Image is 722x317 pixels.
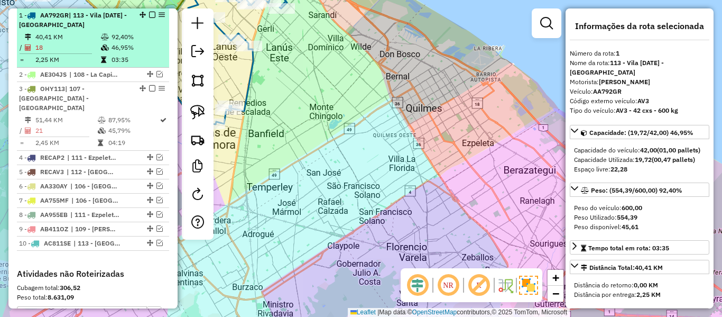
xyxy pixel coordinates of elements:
[616,106,678,114] strong: AV3 - 42 cxs - 600 kg
[147,154,153,160] em: Alterar sequência das rotas
[548,286,563,302] a: Zoom out
[570,141,709,178] div: Capacidade: (19,72/42,00) 46,95%
[570,240,709,255] a: Tempo total em rota: 03:35
[70,210,119,220] span: 111 - Ezpeleta - Barrio Papelero, 112 - Vila Las Posas - Coronel Olmos
[570,183,709,197] a: Peso: (554,39/600,00) 92,40%
[156,168,163,175] em: Visualizar rota
[40,196,69,204] span: AA755MF
[111,42,164,53] td: 46,95%
[156,71,163,77] em: Visualizar rota
[591,186,682,194] span: Peso: (554,39/600,00) 92,40%
[19,239,71,247] span: 10 -
[570,59,664,76] strong: 113 - Vila [DATE] - [GEOGRAPHIC_DATA]
[67,153,116,162] span: 111 - Ezpeleta - Barrio Papelero
[190,73,205,88] img: Selecionar atividades - polígono
[640,146,657,154] strong: 42,00
[599,78,650,86] strong: [PERSON_NAME]
[73,239,122,248] span: 113 - Vila Primero de Mayo - Paso de Burgos, 115 - San José - Plaza de La Democracia
[101,34,109,40] i: % de utilização do peso
[147,240,153,246] em: Alterar sequência das rotas
[156,197,163,203] em: Visualizar rota
[108,138,159,148] td: 04:19
[536,13,557,34] a: Exibir filtros
[147,211,153,218] em: Alterar sequência das rotas
[40,225,68,233] span: AB411OZ
[652,156,695,164] strong: (00,47 pallets)
[60,284,80,292] strong: 306,52
[156,211,163,218] em: Visualizar rota
[190,132,205,147] img: Criar rota
[570,106,709,115] div: Tipo do veículo:
[405,273,430,298] span: Ocultar deslocamento
[147,197,153,203] em: Alterar sequência das rotas
[147,71,153,77] em: Alterar sequência das rotas
[622,204,642,212] strong: 600,00
[35,138,97,148] td: 2,45 KM
[25,44,31,51] i: Total de Atividades
[412,309,457,316] a: OpenStreetMap
[574,213,705,222] div: Peso Utilizado:
[574,290,705,300] div: Distância por entrega:
[570,125,709,139] a: Capacidade: (19,72/42,00) 46,95%
[35,32,100,42] td: 40,41 KM
[19,168,64,176] span: 5 -
[19,11,127,29] span: | 113 - Vila [DATE] - [GEOGRAPHIC_DATA]
[634,281,658,289] strong: 0,00 KM
[111,55,164,65] td: 03:35
[570,87,709,96] div: Veículo:
[19,125,24,136] td: /
[19,153,64,161] span: 4 -
[19,85,89,112] span: | 107 - [GEOGRAPHIC_DATA] - [GEOGRAPHIC_DATA]
[70,182,119,191] span: 106 - La Plata
[147,225,153,232] em: Alterar sequência das rotas
[657,146,700,154] strong: (01,00 pallets)
[187,184,208,207] a: Reroteirizar Sessão
[147,183,153,189] em: Alterar sequência das rotas
[108,125,159,136] td: 45,79%
[190,105,205,120] img: Selecionar atividades - laço
[19,196,69,204] span: 7 -
[40,153,64,161] span: RECAP2
[187,41,208,65] a: Exportar sessão
[548,270,563,286] a: Zoom in
[40,11,69,19] span: AA792GR
[570,276,709,304] div: Distância Total:40,41 KM
[348,308,570,317] div: Map data © contributors,© 2025 TomTom, Microsoft
[156,225,163,232] em: Visualizar rota
[574,280,705,290] div: Distância do retorno:
[19,42,24,53] td: /
[149,85,155,92] em: Finalizar rota
[19,225,68,233] span: 9 -
[574,155,705,165] div: Capacidade Utilizada:
[35,115,97,125] td: 51,44 KM
[40,70,67,78] span: AE304JS
[19,55,24,65] td: =
[156,154,163,160] em: Visualizar rota
[570,58,709,77] div: Nome da rota:
[186,128,209,151] a: Criar rota
[570,96,709,106] div: Código externo veículo:
[44,239,71,247] span: AC811SE
[160,117,166,123] i: Rota otimizada
[25,128,31,134] i: Total de Atividades
[19,85,89,112] span: 3 -
[570,260,709,274] a: Distância Total:40,41 KM
[101,57,106,63] i: Tempo total em rota
[589,129,693,137] span: Capacidade: (19,72/42,00) 46,95%
[187,156,208,179] a: Criar modelo
[17,269,169,279] h4: Atividades não Roteirizadas
[436,273,461,298] span: Ocultar NR
[48,293,74,301] strong: 8.631,09
[622,223,638,231] strong: 45,61
[635,264,663,271] span: 40,41 KM
[149,12,155,18] em: Finalizar rota
[17,283,169,293] div: Cubagem total:
[574,146,705,155] div: Capacidade do veículo:
[111,32,164,42] td: 92,40%
[35,125,97,136] td: 21
[570,49,709,58] div: Número da rota:
[610,165,627,173] strong: 22,28
[159,85,165,92] em: Opções
[69,70,118,79] span: 108 - La Capillla - Florencia Vareia
[570,77,709,87] div: Motorista:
